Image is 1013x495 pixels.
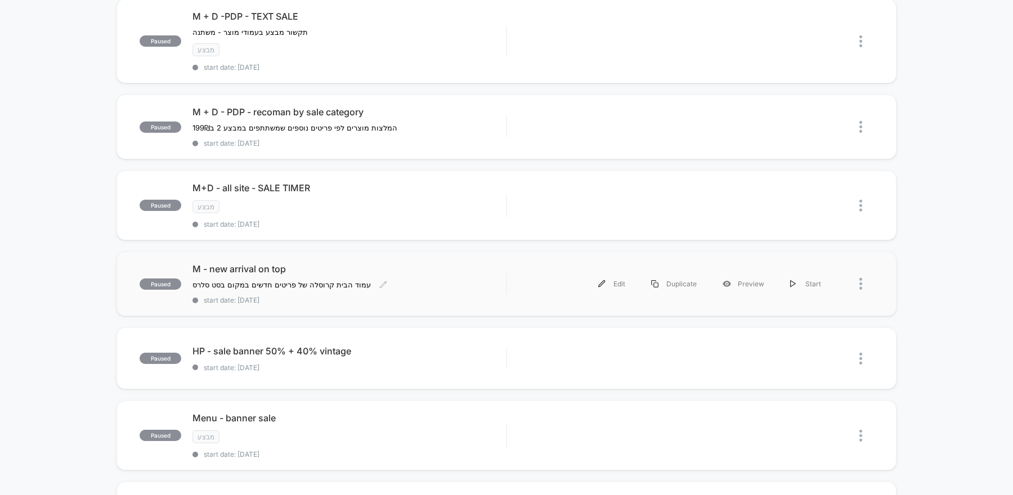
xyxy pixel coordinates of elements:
[192,139,506,147] span: start date: [DATE]
[192,200,219,213] span: מבצע
[140,278,181,290] span: paused
[859,121,862,133] img: close
[192,43,219,56] span: מבצע
[790,280,796,287] img: menu
[859,278,862,290] img: close
[859,430,862,442] img: close
[192,182,506,193] span: M+D - all site - SALE TIMER
[710,271,777,296] div: Preview
[192,123,397,132] span: המלצות מוצרים לפי פריטים נוספים שמשתתפים במבצע 2 ב199₪
[651,280,658,287] img: menu
[140,353,181,364] span: paused
[140,430,181,441] span: paused
[140,200,181,211] span: paused
[192,345,506,357] span: HP - sale banner 50% + 40% vintage
[140,35,181,47] span: paused
[192,280,371,289] span: עמוד הבית קרוסלה של פריטים חדשים במקום בסט סלרס
[192,63,506,71] span: start date: [DATE]
[859,35,862,47] img: close
[192,412,506,424] span: Menu - banner sale
[140,121,181,133] span: paused
[192,296,506,304] span: start date: [DATE]
[598,280,606,287] img: menu
[585,271,638,296] div: Edit
[638,271,710,296] div: Duplicate
[192,430,219,443] span: מבצע
[192,263,506,274] span: M - new arrival on top
[192,106,506,118] span: M + D - PDP - recoman by sale category
[192,11,506,22] span: M + D -PDP - TEXT SALE
[192,363,506,372] span: start date: [DATE]
[859,353,862,364] img: close
[777,271,834,296] div: Start
[859,200,862,211] img: close
[192,220,506,228] span: start date: [DATE]
[192,450,506,458] span: start date: [DATE]
[192,28,310,37] span: תקשור מבצע בעמודי מוצר - משתנה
